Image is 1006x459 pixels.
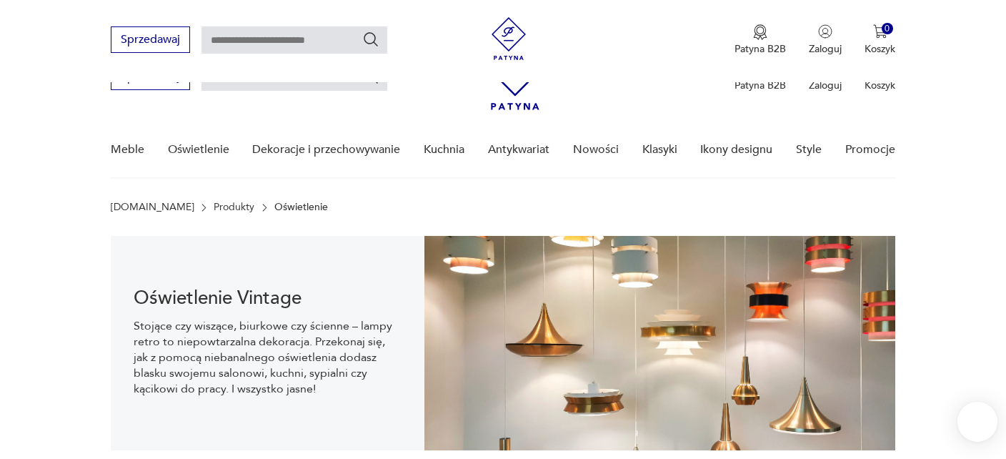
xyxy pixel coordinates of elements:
[134,290,402,307] h1: Oświetlenie Vintage
[488,122,549,177] a: Antykwariat
[111,36,190,46] a: Sprzedawaj
[424,236,895,450] img: Oświetlenie
[424,122,464,177] a: Kuchnia
[214,202,254,213] a: Produkty
[111,73,190,83] a: Sprzedawaj
[573,122,619,177] a: Nowości
[734,24,786,56] button: Patyna B2B
[865,24,895,56] button: 0Koszyk
[809,79,842,92] p: Zaloguj
[252,122,400,177] a: Dekoracje i przechowywanie
[734,42,786,56] p: Patyna B2B
[134,318,402,397] p: Stojące czy wiszące, biurkowe czy ścienne – lampy retro to niepowtarzalna dekoracja. Przekonaj si...
[957,402,997,442] iframe: Smartsupp widget button
[111,122,144,177] a: Meble
[873,24,887,39] img: Ikona koszyka
[734,79,786,92] p: Patyna B2B
[642,122,677,177] a: Klasyki
[362,31,379,48] button: Szukaj
[818,24,832,39] img: Ikonka użytkownika
[487,17,530,60] img: Patyna - sklep z meblami i dekoracjami vintage
[882,23,894,35] div: 0
[845,122,895,177] a: Promocje
[111,202,194,213] a: [DOMAIN_NAME]
[111,26,190,53] button: Sprzedawaj
[809,42,842,56] p: Zaloguj
[865,42,895,56] p: Koszyk
[274,202,328,213] p: Oświetlenie
[168,122,229,177] a: Oświetlenie
[809,24,842,56] button: Zaloguj
[796,122,822,177] a: Style
[734,24,786,56] a: Ikona medaluPatyna B2B
[865,79,895,92] p: Koszyk
[753,24,767,40] img: Ikona medalu
[700,122,772,177] a: Ikony designu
